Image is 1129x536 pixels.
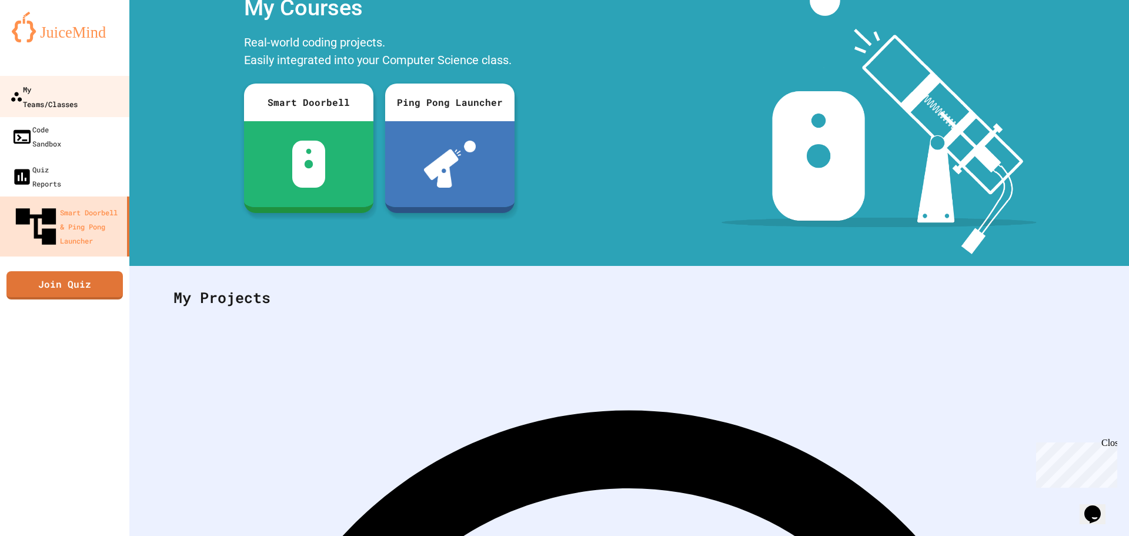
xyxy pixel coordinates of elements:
div: Chat with us now!Close [5,5,81,75]
iframe: chat widget [1080,489,1117,524]
div: Ping Pong Launcher [385,84,515,121]
div: Smart Doorbell & Ping Pong Launcher [12,202,122,251]
img: ppl-with-ball.png [424,141,476,188]
img: sdb-white.svg [292,141,326,188]
div: Real-world coding projects. Easily integrated into your Computer Science class. [238,31,520,75]
img: logo-orange.svg [12,12,118,42]
a: Join Quiz [6,271,123,299]
div: My Projects [162,275,1097,321]
div: Quiz Reports [12,162,61,191]
div: My Teams/Classes [10,82,78,111]
iframe: chat widget [1031,438,1117,488]
div: Code Sandbox [12,122,61,151]
div: Smart Doorbell [244,84,373,121]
